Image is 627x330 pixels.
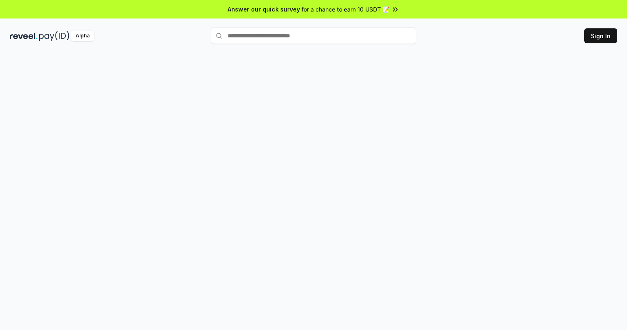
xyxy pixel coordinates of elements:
img: pay_id [39,31,69,41]
img: reveel_dark [10,31,37,41]
span: Answer our quick survey [228,5,300,14]
button: Sign In [584,28,617,43]
span: for a chance to earn 10 USDT 📝 [302,5,390,14]
div: Alpha [71,31,94,41]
